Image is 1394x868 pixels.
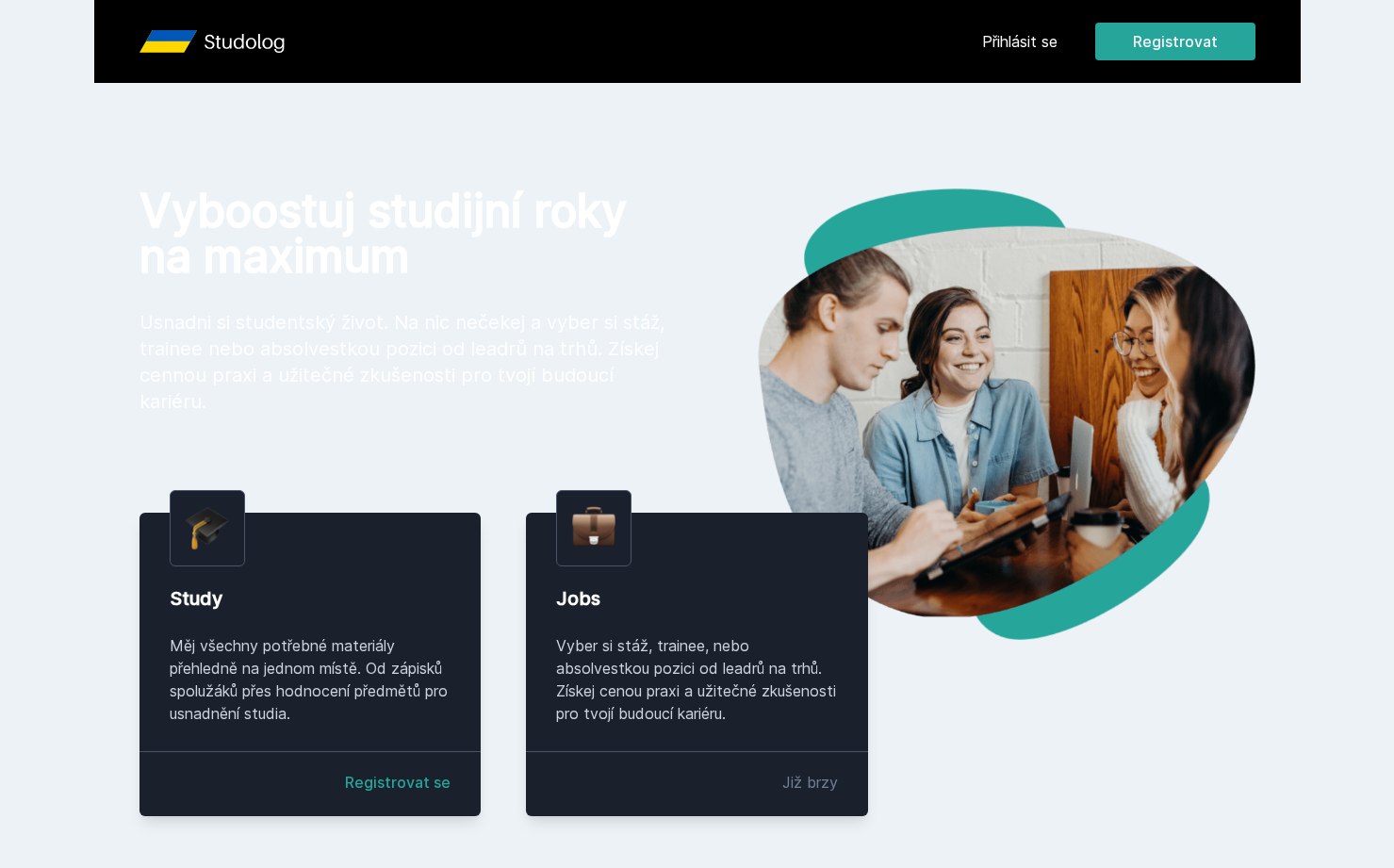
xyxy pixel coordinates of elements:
p: Usnadni si studentský život. Na nic nečekej a vyber si stáž, trainee nebo absolvestkou pozici od ... [139,309,667,415]
img: briefcase.png [572,502,615,550]
div: Již brzy [782,771,838,794]
h1: Vyboostuj studijní roky na maximum [139,188,667,279]
a: Přihlásit se [982,30,1058,53]
div: Study [170,585,451,612]
button: Registrovat [1095,23,1255,60]
a: Registrovat se [345,771,451,794]
img: hero.png [697,188,1255,640]
div: Vyber si stáž, trainee, nebo absolvestkou pozici od leadrů na trhů. Získej cenou praxi a užitečné... [556,634,838,725]
div: Měj všechny potřebné materiály přehledně na jednom místě. Od zápisků spolužáků přes hodnocení pře... [170,634,451,725]
div: Jobs [556,585,838,612]
img: graduation-cap.png [186,506,229,550]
